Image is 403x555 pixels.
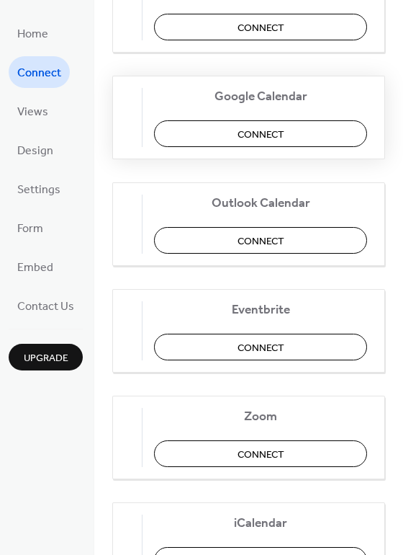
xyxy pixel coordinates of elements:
span: Connect [237,340,284,355]
span: Connect [237,234,284,249]
button: Connect [154,440,367,467]
span: Design [17,140,53,163]
button: Upgrade [9,344,83,370]
span: Connect [237,447,284,462]
a: Design [9,134,62,166]
span: Upgrade [24,351,68,366]
span: Embed [17,257,53,280]
span: Connect [237,20,284,35]
a: Home [9,17,57,49]
span: Home [17,23,48,46]
a: Connect [9,56,70,88]
span: Connect [17,62,61,85]
button: Connect [154,14,367,40]
a: Embed [9,251,62,283]
a: Form [9,212,52,244]
span: Eventbrite [154,302,367,317]
span: Settings [17,179,60,202]
span: Connect [237,127,284,142]
span: Zoom [154,409,367,424]
a: Contact Us [9,290,83,321]
span: Google Calendar [154,89,367,104]
button: Connect [154,334,367,360]
a: Views [9,95,57,127]
span: iCalendar [154,515,367,530]
button: Connect [154,227,367,254]
span: Form [17,218,43,241]
button: Connect [154,120,367,147]
a: Settings [9,173,69,205]
span: Contact Us [17,296,74,319]
span: Outlook Calendar [154,195,367,210]
span: Views [17,101,48,124]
